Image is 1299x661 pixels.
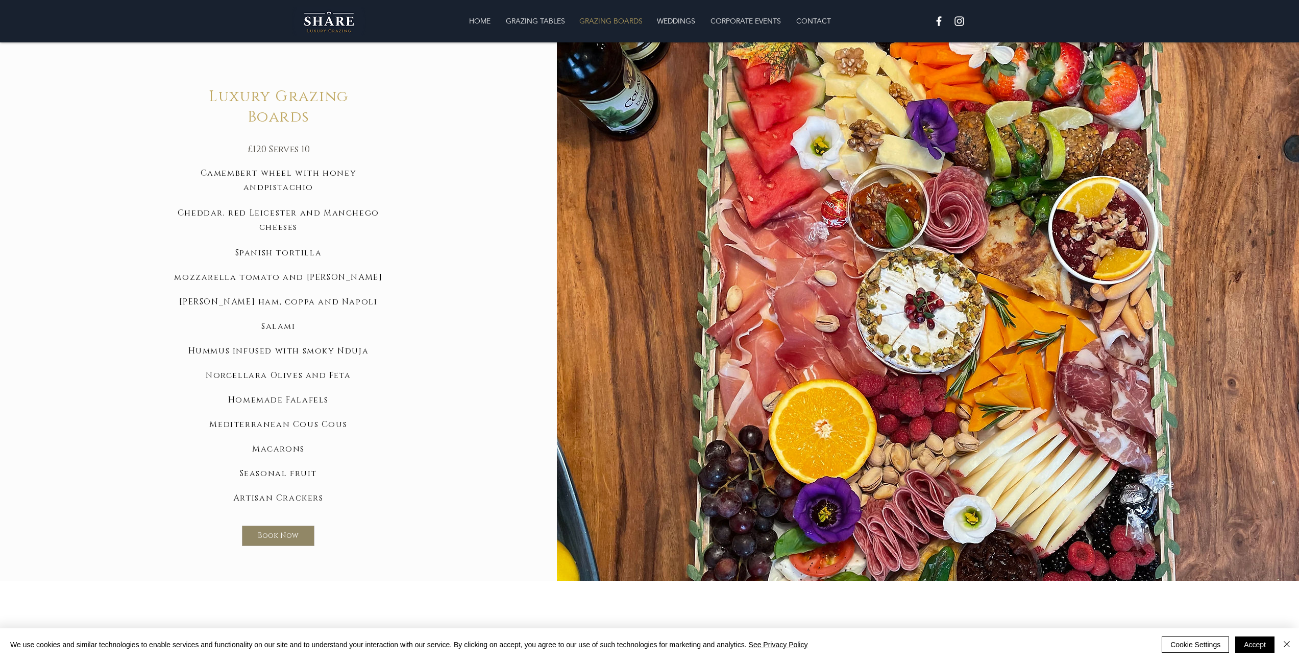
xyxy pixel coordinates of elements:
p: WEDDINGS [652,11,700,31]
img: Share Luxury Grazing Logo.png [292,7,366,36]
button: Cookie Settings [1162,636,1229,653]
span: Luxury Grazing Boards [209,87,348,127]
span: Cheddar, red Leicester and Manchego cheeses [178,207,379,233]
img: Close [1281,638,1293,650]
img: White Instagram Icon [953,15,966,28]
a: HOME [461,11,498,31]
a: WEDDINGS [649,11,703,31]
a: CORPORATE EVENTS [703,11,789,31]
a: GRAZING BOARDS [572,11,649,31]
ul: Social Bar [933,15,966,28]
span: Camembert wheel with honey and [201,168,357,193]
button: Accept [1235,636,1275,653]
p: CORPORATE EVENTS [705,11,786,31]
iframe: Wix Chat [1251,613,1299,661]
img: White Facebook Icon [933,15,945,28]
a: Book Now [242,526,314,546]
span: Spanish tortilla mozzarella tomato and [PERSON_NAME] [PERSON_NAME] ham, coppa and Napoli Salami H... [174,247,382,504]
p: CONTACT [791,11,836,31]
span: Book Now [258,531,299,541]
span: We use cookies and similar technologies to enable services and functionality on our site and to u... [10,640,807,649]
nav: Site [400,11,899,31]
a: GRAZING TABLES [498,11,572,31]
span: pistachio [264,182,313,193]
a: See Privacy Policy [749,641,808,649]
p: HOME [464,11,496,31]
span: £120 Serves 10 [248,144,310,156]
p: GRAZING TABLES [501,11,570,31]
a: CONTACT [789,11,838,31]
p: GRAZING BOARDS [574,11,648,31]
button: Close [1281,636,1293,653]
